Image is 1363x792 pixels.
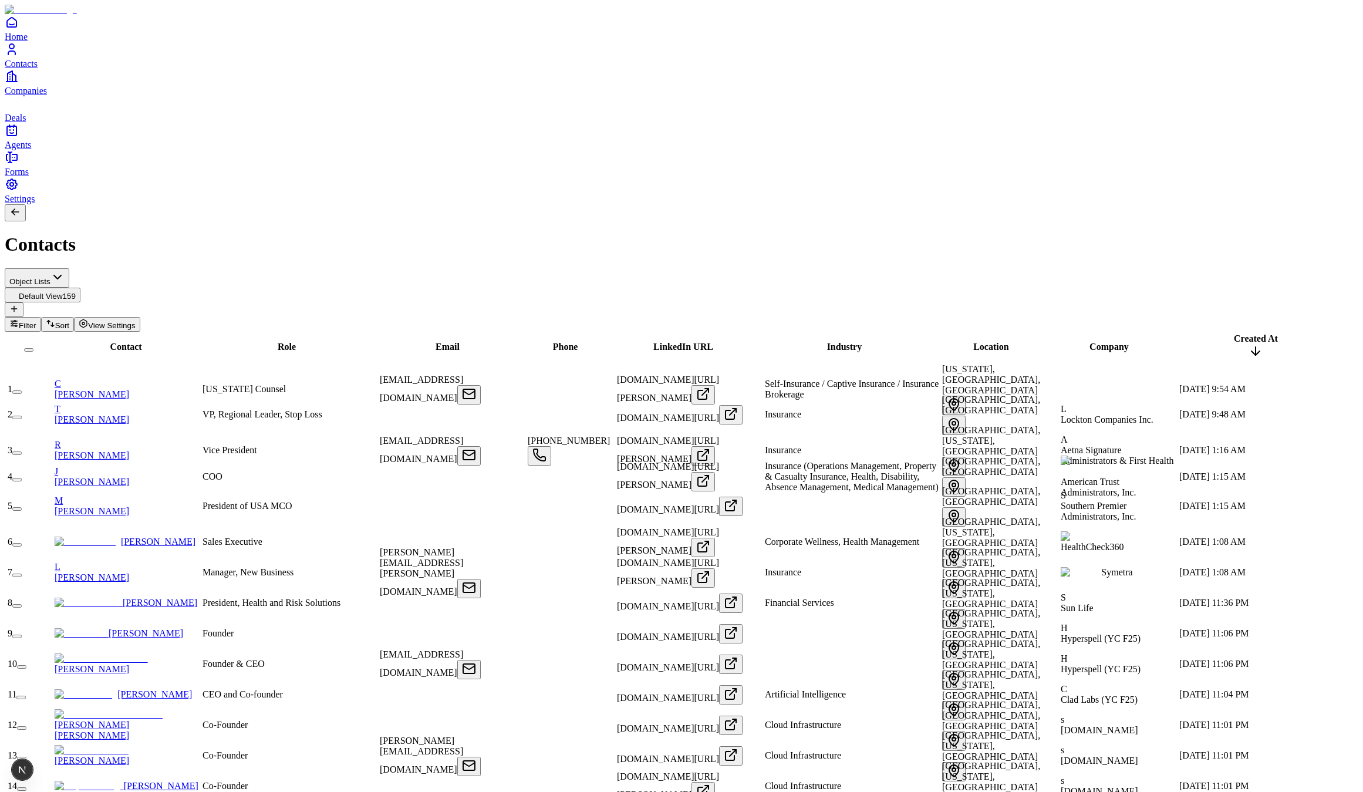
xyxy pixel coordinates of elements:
div: LLockton Companies Inc. [1061,404,1177,425]
span: [US_STATE], [GEOGRAPHIC_DATA], [GEOGRAPHIC_DATA] [942,364,1040,395]
div: M [55,496,200,506]
a: [PERSON_NAME] [PERSON_NAME] [55,709,163,740]
span: [EMAIL_ADDRESS][DOMAIN_NAME] [380,375,463,403]
span: [DATE] 11:06 PM [1179,659,1249,669]
div: SymetraSymetra [1061,567,1177,578]
span: Hyperspell (YC F25) [1061,633,1141,643]
button: Filter [5,317,41,332]
div: HHyperspell (YC F25) [1061,653,1177,675]
span: [DOMAIN_NAME][URL][PERSON_NAME] [617,461,719,490]
span: Filter [19,321,36,330]
span: [DOMAIN_NAME][URL] [617,632,719,642]
span: Hyperspell (YC F25) [1061,664,1141,674]
button: Default View159 [5,288,80,302]
span: [DATE] 1:15 AM [1179,501,1246,511]
span: Corporate Wellness, Health Management [765,537,919,547]
div: L [1061,404,1177,414]
span: [GEOGRAPHIC_DATA], [US_STATE], [GEOGRAPHIC_DATA] [942,425,1040,456]
button: View Settings [74,317,140,332]
span: 11 [8,689,16,699]
img: Symetra [1061,567,1101,578]
span: [DATE] 11:36 PM [1179,598,1249,608]
a: deals [5,96,1358,123]
img: Item Brain Logo [5,5,77,15]
a: J[PERSON_NAME] [55,466,200,487]
div: SSun Life [1061,592,1177,614]
span: Deals [5,113,26,123]
div: s [1061,776,1177,786]
img: Conor Brennan-Burke [55,653,148,664]
span: Symetra [1101,567,1132,577]
span: Self-Insurance / Captive Insurance / Insurance Brokerage [765,379,939,399]
img: Jennifer Young [55,537,121,547]
div: CClad Labs (YC F25) [1061,684,1177,705]
img: Stephen Balogh [55,781,124,791]
span: [GEOGRAPHIC_DATA], [GEOGRAPHIC_DATA] [942,395,1040,415]
span: Industry [827,342,862,352]
span: Contacts [5,59,38,69]
img: Richard Wang [55,689,117,700]
span: View Settings [88,321,136,330]
span: [GEOGRAPHIC_DATA], [GEOGRAPHIC_DATA], [GEOGRAPHIC_DATA] [942,700,1040,731]
span: Settings [5,194,35,204]
span: Aetna Signature Administrators & First Health [1061,445,1173,466]
span: [DOMAIN_NAME][URL] [617,662,719,672]
span: [DATE] 1:08 AM [1179,567,1246,577]
button: Open [457,757,481,776]
span: Southern Premier Administrators, Inc. [1061,501,1136,521]
span: [GEOGRAPHIC_DATA], [US_STATE], [GEOGRAPHIC_DATA] [942,730,1040,761]
span: 14 [8,781,17,791]
a: L[PERSON_NAME] [55,562,200,582]
span: [GEOGRAPHIC_DATA], [US_STATE], [GEOGRAPHIC_DATA] [942,517,1040,548]
span: [DATE] 1:08 AM [1179,537,1246,547]
div: S [1061,592,1177,603]
span: [GEOGRAPHIC_DATA], [US_STATE], [GEOGRAPHIC_DATA] [942,608,1040,639]
span: VP, Regional Leader, Stop Loss [203,409,322,419]
span: [PHONE_NUMBER] [528,436,610,446]
span: [DOMAIN_NAME][URL] [617,601,719,611]
span: LinkedIn URL [653,342,713,352]
span: [GEOGRAPHIC_DATA], [US_STATE], [GEOGRAPHIC_DATA] [942,761,1040,792]
span: Company [1089,342,1129,352]
span: Founder [203,628,234,638]
span: Home [5,32,28,42]
span: Lockton Companies Inc. [1061,414,1153,424]
div: s [1061,715,1177,725]
button: Open [691,446,715,466]
span: [DATE] 9:48 AM [1179,409,1246,419]
span: Co-Founder [203,750,248,760]
button: Open [719,746,743,766]
button: Open [528,446,551,466]
span: [DOMAIN_NAME][URL] [617,693,719,703]
span: [DOMAIN_NAME][URL][PERSON_NAME] [617,375,719,403]
img: Shikhar Bhushan [55,745,129,756]
div: HealthCheck360HealthCheck360 [1061,531,1177,552]
span: 10 [8,659,17,669]
button: Open [942,507,966,527]
span: Agents [5,140,31,150]
button: Open [719,716,743,735]
span: [GEOGRAPHIC_DATA], [US_STATE], [GEOGRAPHIC_DATA] [942,578,1040,609]
span: Phone [553,342,578,352]
span: Cloud Infrastructure [765,720,841,730]
span: 9 [8,628,12,638]
span: Contact [110,342,141,352]
span: Founder & CEO [203,659,265,669]
span: CEO and Co-founder [203,689,283,699]
span: Insurance [765,567,801,577]
button: Open [719,405,743,424]
button: Sort [41,317,74,332]
img: Manu Ebert [55,628,109,639]
span: 5 [8,501,12,511]
span: Insurance [765,445,801,455]
img: HealthCheck360 [1061,531,1133,542]
div: A [1061,434,1177,445]
span: Manager, New Business [203,567,293,577]
span: Artificial Intelligence [765,689,846,699]
span: Clad Labs (YC F25) [1061,695,1138,705]
span: 7 [8,567,12,577]
span: Role [278,342,296,352]
span: Insurance (Operations Management, Property & Casualty Insurance, Health, Disability, Absence Mana... [765,461,939,492]
button: Open [942,416,966,435]
span: [DATE] 11:04 PM [1179,689,1249,699]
